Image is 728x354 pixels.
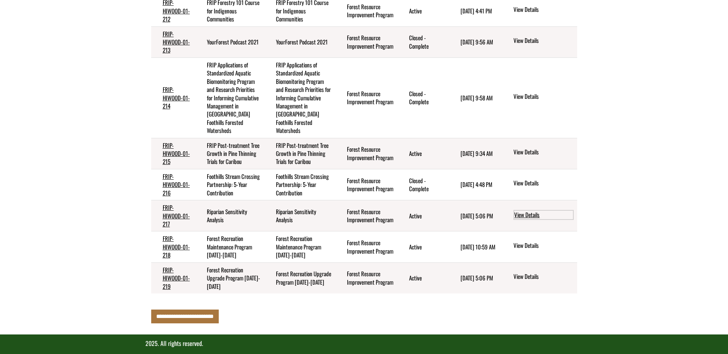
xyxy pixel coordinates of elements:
td: action menu [501,138,577,169]
td: Riparian Sensitivity Analysis [264,200,335,231]
a: View details [513,36,574,46]
td: FRIP-HIWOOD-01-215 [151,138,195,169]
a: View details [513,148,574,157]
td: action menu [501,231,577,262]
td: YourForest Podcast 2021 [195,26,264,57]
td: FRIP Applications of Standardized Aquatic Biomonitoring Program and Research Priorities for Infor... [264,57,335,138]
td: Active [398,200,449,231]
a: FRIP-HIWOOD-01-219 [163,265,190,290]
a: View details [513,92,574,102]
time: [DATE] 9:56 AM [461,38,493,46]
td: FRIP-HIWOOD-01-218 [151,231,195,262]
td: action menu [501,262,577,293]
a: View details [513,241,574,251]
td: Forest Resource Improvement Program [335,169,398,200]
a: View details [513,5,574,15]
td: YourForest Podcast 2021 [264,26,335,57]
time: [DATE] 4:48 PM [461,180,492,188]
td: 5/14/2025 9:58 AM [449,57,501,138]
td: Forest Resource Improvement Program [335,26,398,57]
td: action menu [501,26,577,57]
td: Active [398,231,449,262]
p: 2025 [145,339,583,348]
a: FRIP-HIWOOD-01-218 [163,234,190,259]
time: [DATE] 4:41 PM [461,7,492,15]
td: 10/14/2025 5:06 PM [449,200,501,231]
td: FRIP Post-treatment Tree Growth in Pine Thinning Trials for Caribou [264,138,335,169]
td: Closed - Complete [398,169,449,200]
td: Riparian Sensitivity Analysis [195,200,264,231]
time: [DATE] 9:34 AM [461,149,493,157]
a: FRIP-HIWOOD-01-214 [163,85,190,110]
td: Closed - Complete [398,57,449,138]
td: Active [398,138,449,169]
td: 7/14/2025 4:48 PM [449,169,501,200]
a: FRIP-HIWOOD-01-215 [163,141,190,166]
td: FRIP-HIWOOD-01-213 [151,26,195,57]
td: 9/15/2025 10:59 AM [449,231,501,262]
td: Foothills Stream Crossing Partnership: 5-Year Contribution [264,169,335,200]
td: Forest Recreation Maintenance Program 2021-2025 [195,231,264,262]
time: [DATE] 5:06 PM [461,274,493,282]
td: FRIP-HIWOOD-01-219 [151,262,195,293]
td: 5/14/2025 9:56 AM [449,26,501,57]
td: FRIP-HIWOOD-01-216 [151,169,195,200]
a: FRIP-HIWOOD-01-217 [163,203,190,228]
a: FRIP-HIWOOD-01-216 [163,172,190,197]
a: View details [513,210,574,220]
td: Forest Recreation Upgrade Program 2021-2025 [195,262,264,293]
td: 10/1/2025 5:06 PM [449,262,501,293]
td: 10/8/2025 9:34 AM [449,138,501,169]
td: FRIP Post-treatment Tree Growth in Pine Thinning Trials for Caribou [195,138,264,169]
td: Forest Resource Improvement Program [335,57,398,138]
td: action menu [501,57,577,138]
td: Forest Resource Improvement Program [335,200,398,231]
td: Forest Resource Improvement Program [335,262,398,293]
td: Foothills Stream Crossing Partnership: 5-Year Contribution [195,169,264,200]
td: Forest Resource Improvement Program [335,138,398,169]
a: View details [513,272,574,282]
td: Active [398,262,449,293]
td: FRIP-HIWOOD-01-214 [151,57,195,138]
td: FRIP Applications of Standardized Aquatic Biomonitoring Program and Research Priorities for Infor... [195,57,264,138]
time: [DATE] 5:06 PM [461,211,493,220]
td: Forest Recreation Upgrade Program 2021-2025 [264,262,335,293]
td: action menu [501,169,577,200]
td: action menu [501,200,577,231]
td: Forest Recreation Maintenance Program 2021-2025 [264,231,335,262]
a: View details [513,179,574,188]
time: [DATE] 10:59 AM [461,243,495,251]
td: Closed - Complete [398,26,449,57]
a: FRIP-HIWOOD-01-213 [163,29,190,54]
time: [DATE] 9:58 AM [461,93,493,102]
span: . All rights reserved. [158,339,203,348]
td: Forest Resource Improvement Program [335,231,398,262]
td: FRIP-HIWOOD-01-217 [151,200,195,231]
